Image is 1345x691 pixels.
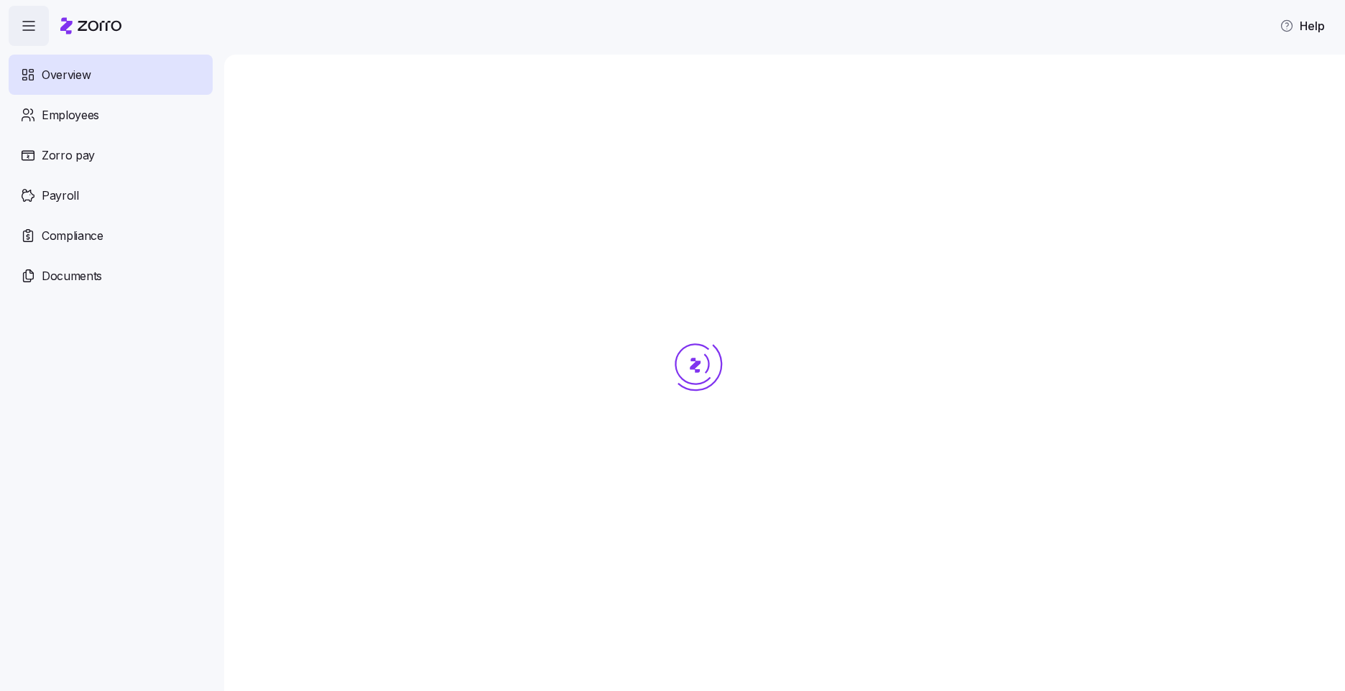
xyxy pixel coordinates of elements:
span: Documents [42,267,102,285]
span: Overview [42,66,91,84]
a: Employees [9,95,213,135]
span: Employees [42,106,99,124]
a: Compliance [9,215,213,256]
span: Payroll [42,187,79,205]
span: Help [1280,17,1325,34]
button: Help [1268,11,1336,40]
span: Zorro pay [42,147,95,164]
a: Overview [9,55,213,95]
a: Zorro pay [9,135,213,175]
a: Payroll [9,175,213,215]
a: Documents [9,256,213,296]
span: Compliance [42,227,103,245]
